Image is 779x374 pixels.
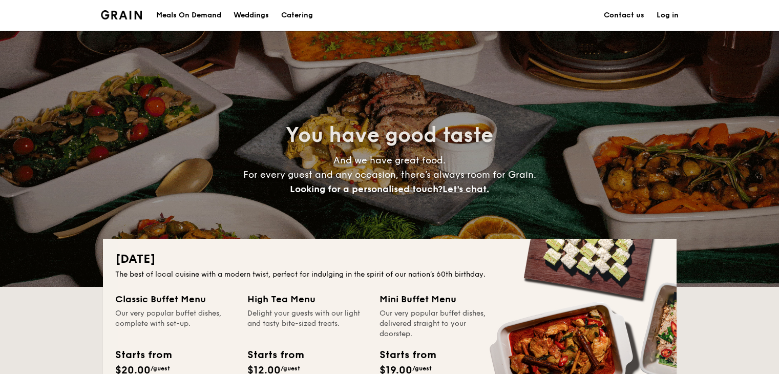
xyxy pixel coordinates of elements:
[115,251,664,267] h2: [DATE]
[247,347,303,363] div: Starts from
[101,10,142,19] a: Logotype
[247,292,367,306] div: High Tea Menu
[115,347,171,363] div: Starts from
[412,365,432,372] span: /guest
[380,292,499,306] div: Mini Buffet Menu
[286,123,493,148] span: You have good taste
[101,10,142,19] img: Grain
[243,155,536,195] span: And we have great food. For every guest and any occasion, there’s always room for Grain.
[380,347,435,363] div: Starts from
[443,183,489,195] span: Let's chat.
[247,308,367,339] div: Delight your guests with our light and tasty bite-sized treats.
[115,308,235,339] div: Our very popular buffet dishes, complete with set-up.
[380,308,499,339] div: Our very popular buffet dishes, delivered straight to your doorstep.
[151,365,170,372] span: /guest
[281,365,300,372] span: /guest
[115,292,235,306] div: Classic Buffet Menu
[115,269,664,280] div: The best of local cuisine with a modern twist, perfect for indulging in the spirit of our nation’...
[290,183,443,195] span: Looking for a personalised touch?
